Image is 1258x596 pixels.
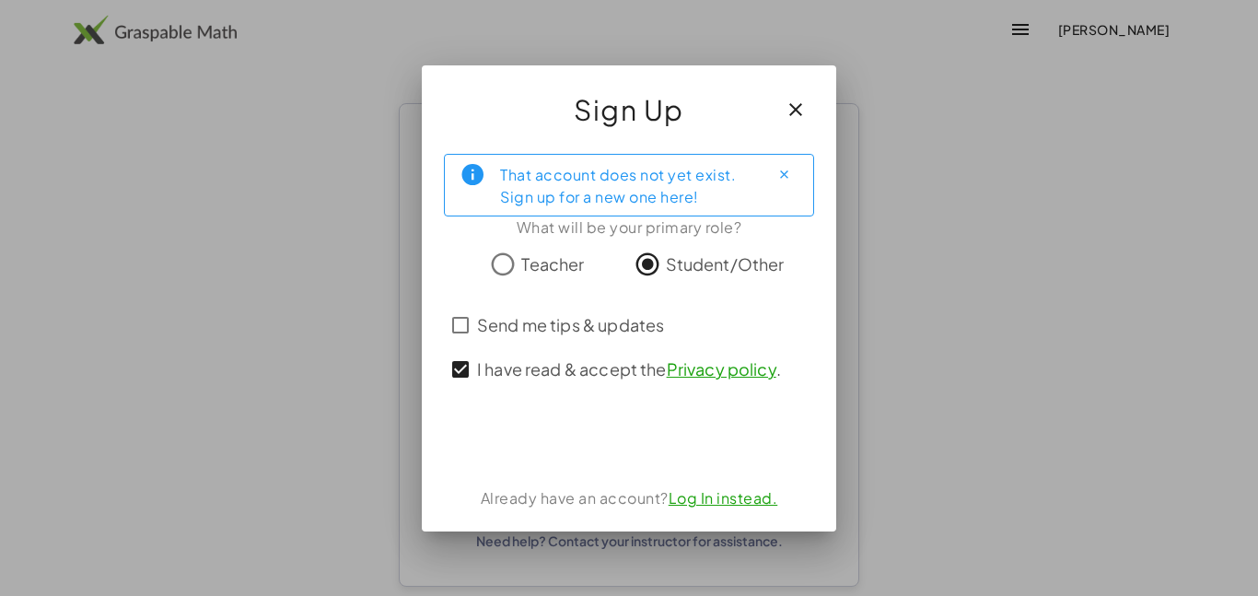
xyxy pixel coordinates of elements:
a: Privacy policy [667,358,776,380]
div: That account does not yet exist. Sign up for a new one here! [500,162,754,208]
button: Close [769,160,798,190]
div: What will be your primary role? [444,216,814,239]
iframe: Sign in with Google Button [528,419,730,460]
span: Send me tips & updates [477,312,664,337]
span: I have read & accept the . [477,356,781,381]
a: Log In instead. [669,488,778,508]
span: Student/Other [666,251,785,276]
div: Already have an account? [444,487,814,509]
span: Teacher [521,251,584,276]
span: Sign Up [574,88,684,132]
